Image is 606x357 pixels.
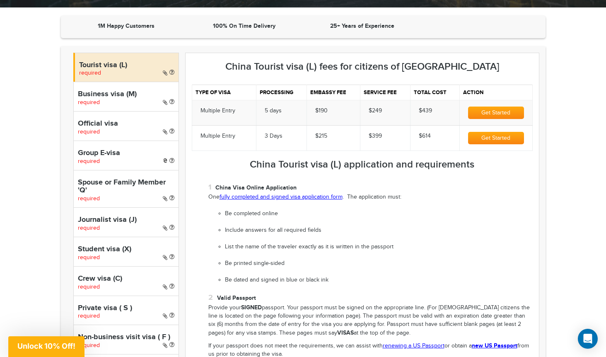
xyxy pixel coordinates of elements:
[78,225,100,231] span: required
[225,243,533,251] li: List the name of the traveler exactly as it is written in the passport
[369,133,382,139] span: $399
[225,276,533,284] li: Be dated and signed in blue or black ink
[265,107,282,114] span: 5 days
[383,342,444,349] a: renewing a US Passport
[369,107,382,114] span: $249
[78,313,100,319] span: required
[192,61,533,72] h3: China Tourist visa (L) fees for citizens of [GEOGRAPHIC_DATA]
[78,284,100,290] span: required
[192,85,256,100] th: Type of visa
[360,85,410,100] th: Service fee
[78,195,100,202] span: required
[330,22,394,29] strong: 25+ Years of Experience
[208,193,533,202] p: One . The application must:
[419,133,431,139] span: $614
[468,132,524,144] button: Get Started
[578,329,598,349] div: Open Intercom Messenger
[472,342,517,349] a: new US Passport
[215,184,297,191] strong: China Visa Online Application
[468,135,524,141] a: Get Started
[419,107,432,114] span: $439
[78,333,174,342] h4: Non-business visit visa ( F )
[220,194,343,200] a: fully completed and signed visa application form
[460,85,532,100] th: Action
[192,159,533,170] h3: China Tourist visa (L) application and requirements
[78,129,100,135] span: required
[200,133,235,139] span: Multiple Entry
[78,120,174,128] h4: Official visa
[307,85,360,100] th: Embassy fee
[8,336,85,357] div: Unlock 10% Off!
[98,22,155,29] strong: 1M Happy Customers
[78,254,100,261] span: required
[78,149,174,158] h4: Group E-visa
[225,226,533,235] li: Include answers for all required fields
[78,158,100,165] span: required
[78,216,174,224] h4: Journalist visa (J)
[468,107,524,119] button: Get Started
[217,294,256,301] strong: Valid Passport
[79,70,101,76] span: required
[241,304,262,311] strong: SIGNED
[315,133,327,139] span: $215
[213,22,275,29] strong: 100% On Time Delivery
[208,304,533,338] p: Provide your passport. Your passport must be signed on the appropriate line. (For [DEMOGRAPHIC_DA...
[200,107,235,114] span: Multiple Entry
[265,133,282,139] span: 3 Days
[315,107,328,114] span: $190
[468,109,524,116] a: Get Started
[17,342,75,350] span: Unlock 10% Off!
[78,304,174,313] h4: Private visa ( S )
[78,99,100,106] span: required
[78,245,174,254] h4: Student visa (X)
[225,210,533,218] li: Be completed online
[79,61,174,70] h4: Tourist visa (L)
[256,85,307,100] th: Processing
[78,179,174,195] h4: Spouse or Family Member 'Q'
[78,342,100,349] span: required
[78,90,174,99] h4: Business visa (M)
[337,329,354,336] strong: VISAS
[410,85,459,100] th: Total cost
[225,260,533,268] li: Be printed single-sided
[423,22,537,32] iframe: Customer reviews powered by Trustpilot
[78,275,174,283] h4: Crew visa (C)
